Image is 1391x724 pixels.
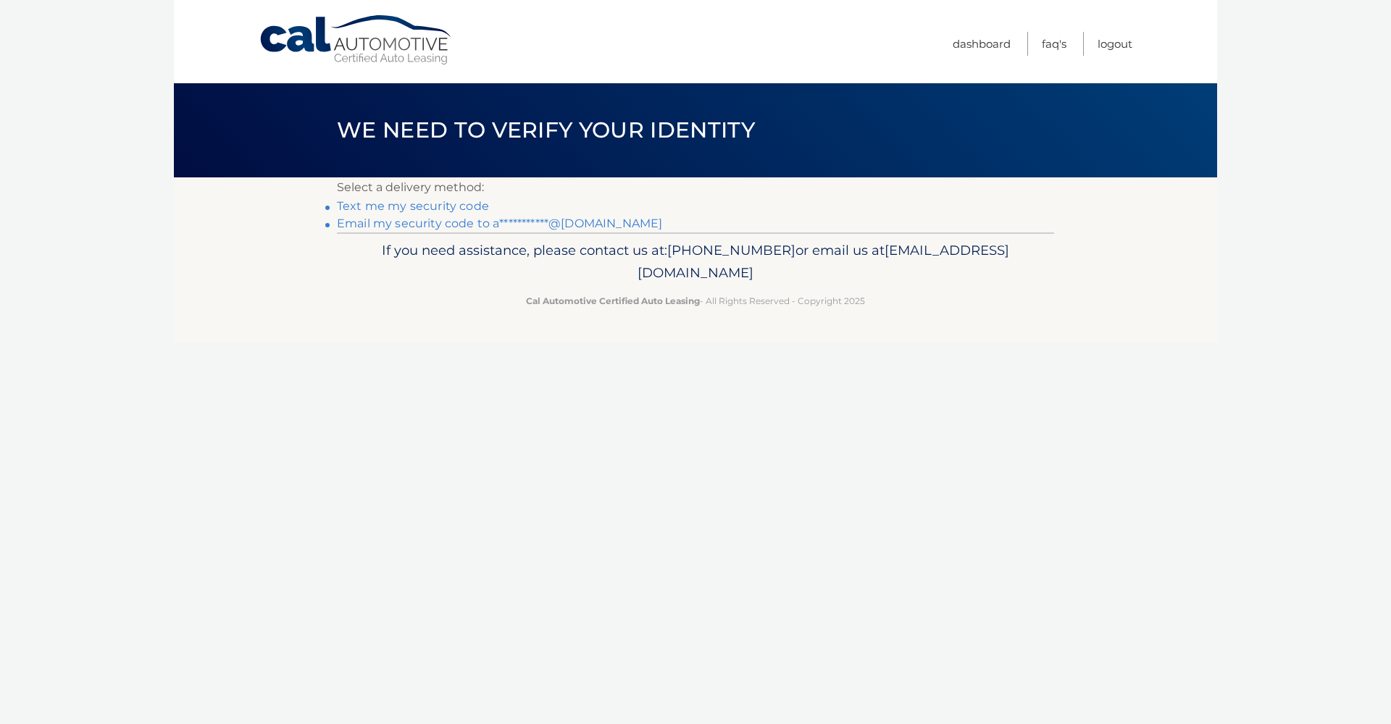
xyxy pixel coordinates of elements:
[337,177,1054,198] p: Select a delivery method:
[667,242,795,258] span: [PHONE_NUMBER]
[1042,32,1066,56] a: FAQ's
[259,14,454,66] a: Cal Automotive
[953,32,1011,56] a: Dashboard
[337,117,755,143] span: We need to verify your identity
[337,199,489,213] a: Text me my security code
[526,295,700,306] strong: Cal Automotive Certified Auto Leasing
[1098,32,1132,56] a: Logout
[346,293,1045,308] p: - All Rights Reserved - Copyright 2025
[346,239,1045,285] p: If you need assistance, please contact us at: or email us at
